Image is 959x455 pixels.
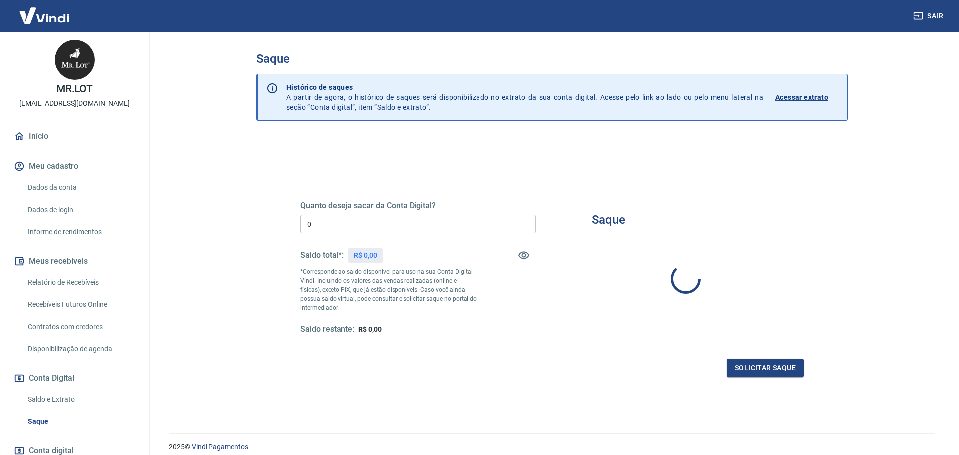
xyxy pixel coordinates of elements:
h5: Saldo total*: [300,250,344,260]
a: Contratos com credores [24,317,137,337]
a: Informe de rendimentos [24,222,137,242]
button: Sair [911,7,947,25]
h5: Saldo restante: [300,324,354,335]
a: Vindi Pagamentos [192,443,248,451]
a: Saque [24,411,137,432]
img: 68a5a5f2-5459-4475-893a-be033b791306.jpeg [55,40,95,80]
p: [EMAIL_ADDRESS][DOMAIN_NAME] [19,98,130,109]
a: Dados da conta [24,177,137,198]
p: A partir de agora, o histórico de saques será disponibilizado no extrato da sua conta digital. Ac... [286,82,763,112]
a: Acessar extrato [775,82,839,112]
button: Conta Digital [12,367,137,389]
p: 2025 © [169,442,935,452]
button: Solicitar saque [727,359,804,377]
h5: Quanto deseja sacar da Conta Digital? [300,201,536,211]
p: R$ 0,00 [354,250,377,261]
a: Recebíveis Futuros Online [24,294,137,315]
a: Relatório de Recebíveis [24,272,137,293]
button: Meus recebíveis [12,250,137,272]
a: Disponibilização de agenda [24,339,137,359]
a: Saldo e Extrato [24,389,137,410]
h3: Saque [256,52,848,66]
p: Acessar extrato [775,92,828,102]
img: Vindi [12,0,77,31]
a: Dados de login [24,200,137,220]
h3: Saque [592,213,625,227]
span: R$ 0,00 [358,325,382,333]
button: Meu cadastro [12,155,137,177]
p: *Corresponde ao saldo disponível para uso na sua Conta Digital Vindi. Incluindo os valores das ve... [300,267,477,312]
a: Início [12,125,137,147]
p: Histórico de saques [286,82,763,92]
p: MR.LOT [56,84,93,94]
